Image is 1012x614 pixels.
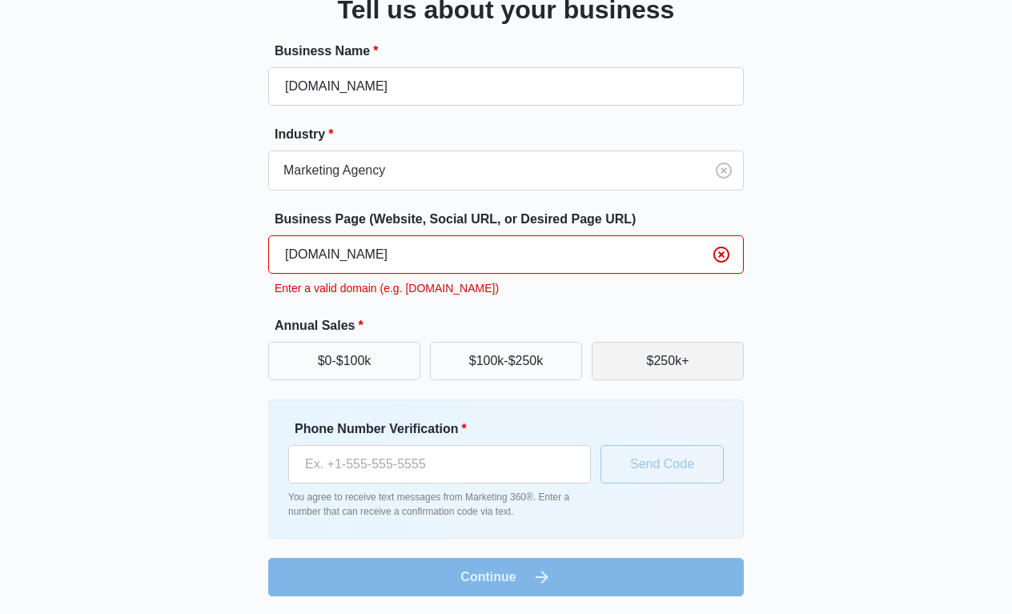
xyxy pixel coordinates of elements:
[592,342,744,380] button: $250k+
[288,445,591,484] input: Ex. +1-555-555-5555
[275,210,750,229] label: Business Page (Website, Social URL, or Desired Page URL)
[268,342,420,380] button: $0-$100k
[275,125,750,144] label: Industry
[268,235,744,274] input: e.g. janesplumbing.com
[268,67,744,106] input: e.g. Jane's Plumbing
[295,419,597,439] label: Phone Number Verification
[711,158,737,183] button: Clear
[288,490,591,519] p: You agree to receive text messages from Marketing 360®. Enter a number that can receive a confirm...
[275,42,750,61] label: Business Name
[275,316,750,335] label: Annual Sales
[709,242,734,267] button: Clear
[430,342,582,380] button: $100k-$250k
[275,280,744,297] p: Enter a valid domain (e.g. [DOMAIN_NAME])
